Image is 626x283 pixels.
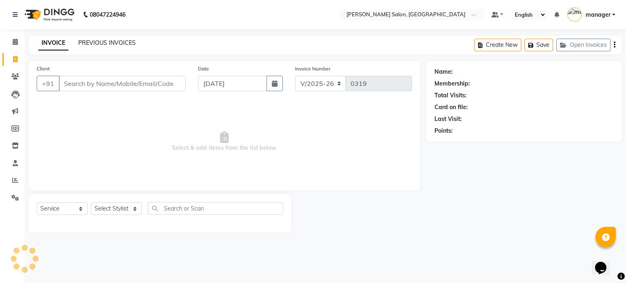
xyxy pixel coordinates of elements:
img: logo [21,3,77,26]
div: Name: [434,68,453,76]
label: Client [37,65,50,72]
input: Search or Scan [148,202,283,215]
button: +91 [37,76,60,91]
div: Total Visits: [434,91,467,100]
input: Search by Name/Mobile/Email/Code [59,76,186,91]
div: Points: [434,127,453,135]
a: INVOICE [38,36,68,50]
iframe: chat widget [592,250,618,275]
div: Last Visit: [434,115,462,123]
button: Create New [474,39,521,51]
b: 08047224946 [90,3,126,26]
button: Open Invoices [556,39,611,51]
a: PREVIOUS INVOICES [78,39,136,46]
div: Membership: [434,79,470,88]
img: manager [567,7,582,22]
label: Invoice Number [295,65,331,72]
span: manager [586,11,611,19]
div: Card on file: [434,103,468,112]
span: Select & add items from the list below [37,101,412,182]
label: Date [198,65,209,72]
button: Save [525,39,553,51]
